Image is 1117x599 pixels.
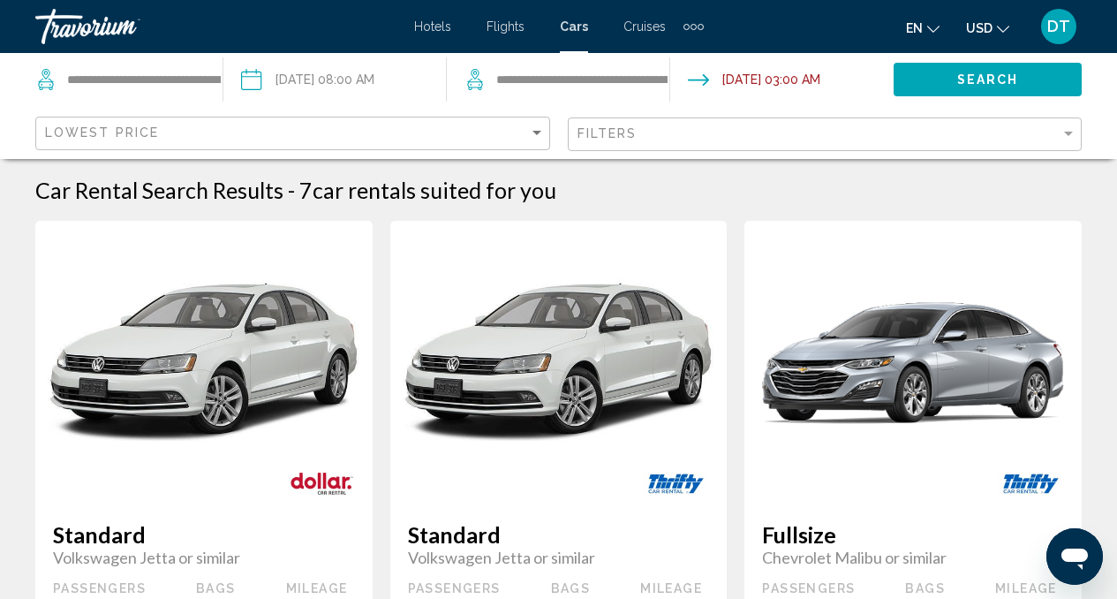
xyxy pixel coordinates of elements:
[1046,528,1103,585] iframe: Button to launch messaging window
[286,580,355,596] div: Mileage
[551,580,591,596] div: Bags
[390,276,728,450] img: primary.png
[414,19,451,34] a: Hotels
[894,63,1082,95] button: Search
[625,464,727,504] img: THRIFTY
[196,580,236,596] div: Bags
[906,21,923,35] span: en
[271,464,373,504] img: DOLLAR
[577,126,638,140] span: Filters
[762,521,1064,548] span: Fullsize
[35,276,373,450] img: primary.png
[53,548,355,567] span: Volkswagen Jetta or similar
[906,15,940,41] button: Change language
[762,580,855,596] div: Passengers
[568,117,1083,153] button: Filter
[1036,8,1082,45] button: User Menu
[53,521,355,548] span: Standard
[313,177,556,203] span: car rentals suited for you
[45,126,545,141] mat-select: Sort by
[408,548,710,567] span: Volkswagen Jetta or similar
[762,548,1064,567] span: Chevrolet Malibu or similar
[640,580,709,596] div: Mileage
[35,177,283,203] h1: Car Rental Search Results
[995,580,1064,596] div: Mileage
[966,21,992,35] span: USD
[966,15,1009,41] button: Change currency
[683,12,704,41] button: Extra navigation items
[299,177,556,203] h2: 7
[688,53,820,106] button: Drop-off date: Sep 15, 2025 03:00 AM
[623,19,666,34] a: Cruises
[45,125,159,140] span: Lowest Price
[980,464,1082,504] img: THRIFTY
[744,278,1082,447] img: primary.png
[408,521,710,548] span: Standard
[957,73,1019,87] span: Search
[241,53,374,106] button: Pickup date: Sep 11, 2025 08:00 AM
[487,19,525,34] a: Flights
[288,177,295,203] span: -
[53,580,146,596] div: Passengers
[1047,18,1070,35] span: DT
[408,580,501,596] div: Passengers
[35,9,396,44] a: Travorium
[905,580,945,596] div: Bags
[560,19,588,34] a: Cars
